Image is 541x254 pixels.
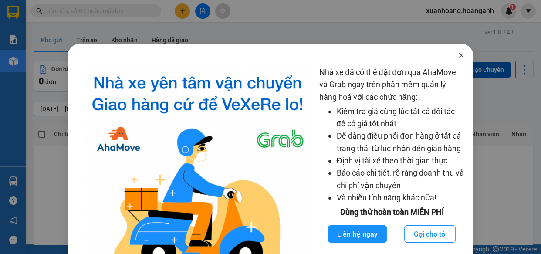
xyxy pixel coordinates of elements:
[336,167,464,192] li: Báo cáo chi tiết, rõ ràng doanh thu và chi phí vận chuyển
[413,229,446,240] span: Gọi cho tôi
[449,44,473,68] button: Close
[336,155,464,167] li: Định vị tài xế theo thời gian thực
[336,192,464,204] li: Và nhiều tính năng khác nữa!
[319,206,464,218] div: Dùng thử hoàn toàn MIỄN PHÍ
[336,130,464,155] li: Dễ dàng điều phối đơn hàng ở tất cả trạng thái từ lúc nhận đến giao hàng
[458,52,465,59] span: close
[404,225,456,243] button: Gọi cho tôi
[337,229,378,240] span: Liên hệ ngay
[328,225,387,243] button: Liên hệ ngay
[336,105,464,130] li: Kiểm tra giá cùng lúc tất cả đối tác để có giá tốt nhất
